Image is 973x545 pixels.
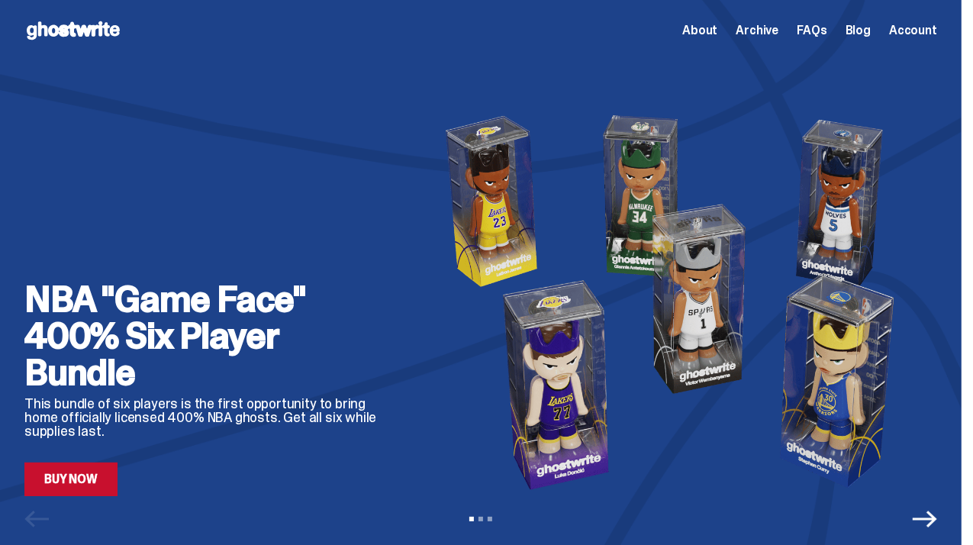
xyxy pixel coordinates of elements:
button: Next [913,507,937,531]
a: Account [889,24,937,37]
a: Blog [846,24,871,37]
button: View slide 3 [488,517,492,521]
button: View slide 1 [469,517,474,521]
button: View slide 2 [478,517,483,521]
img: NBA "Game Face" 400% Six Player Bundle [419,108,937,496]
a: About [682,24,717,37]
a: Buy Now [24,463,118,496]
a: Archive [736,24,778,37]
a: FAQs [797,24,826,37]
h2: NBA "Game Face" 400% Six Player Bundle [24,281,395,391]
p: This bundle of six players is the first opportunity to bring home officially licensed 400% NBA gh... [24,397,395,438]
